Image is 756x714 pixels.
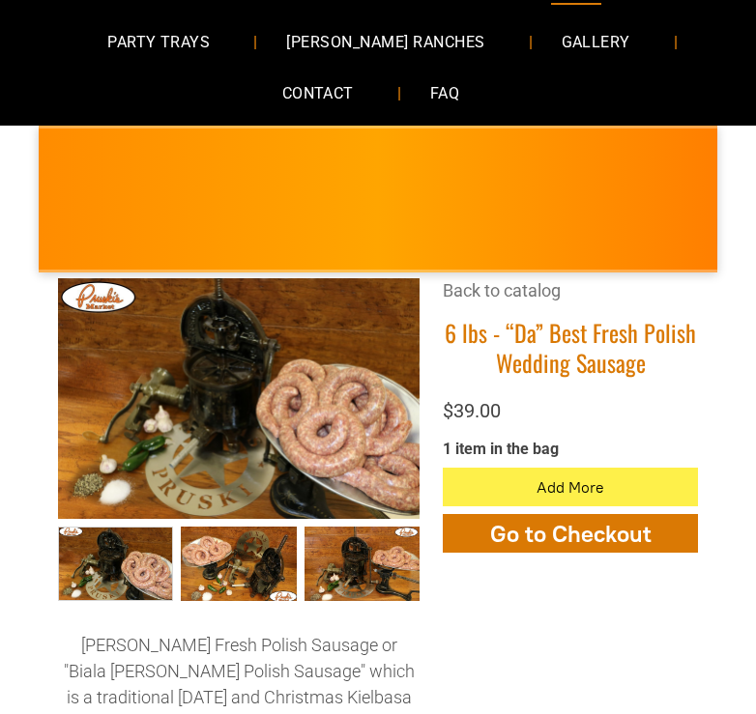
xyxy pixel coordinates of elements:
a: PARTY TRAYS [78,16,239,68]
span: Go to Checkout [490,520,652,548]
a: FAQ [401,68,488,119]
a: GALLERY [533,16,659,68]
button: Go to Checkout [443,514,698,553]
a: CONTACT [253,68,383,119]
a: 6 lbs - “Da” Best Fresh Polish Wedding Sausage 0 [58,527,173,601]
img: 6 lbs - “Da” Best Fresh Polish Wedding Sausage [58,278,420,519]
span: 1 item in the bag [443,440,559,458]
button: Add More [443,468,698,506]
h1: 6 lbs - “Da” Best Fresh Polish Wedding Sausage [443,318,698,378]
a: Back to catalog [443,280,561,300]
div: Breadcrumbs [443,278,698,318]
span: $39.00 [443,399,501,422]
a: “Da” Best Fresh Polish Wedding Sausage002 1 [181,527,296,601]
a: [PERSON_NAME] RANCHES [257,16,513,68]
span: Add More [537,478,604,497]
a: “Da” Best Fresh Polish Wedding Sausage003 2 [305,527,420,601]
